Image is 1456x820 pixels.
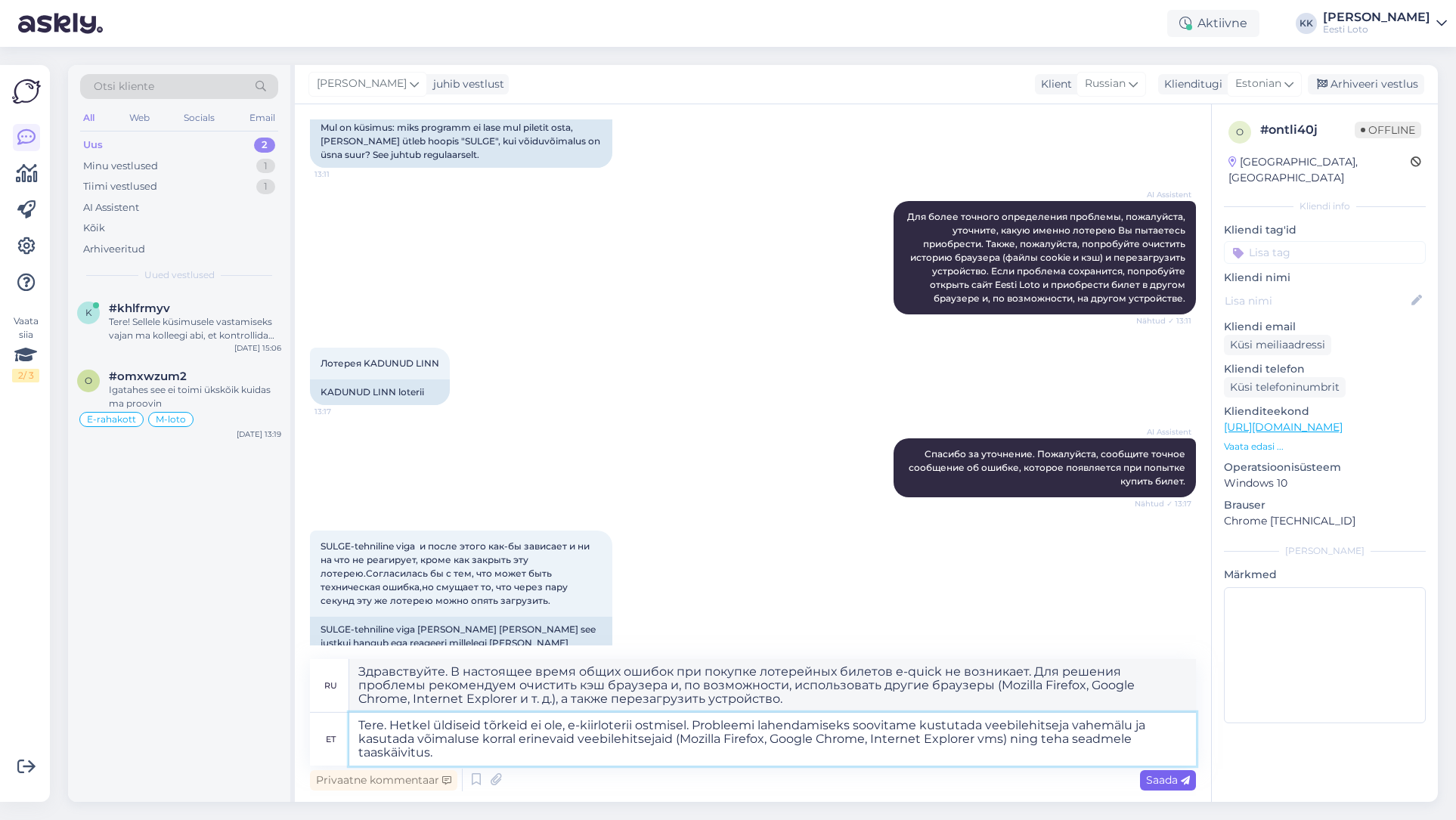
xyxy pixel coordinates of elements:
span: k [85,307,92,318]
div: KADUNUD LINN loterii [310,379,450,405]
div: KK [1296,13,1317,34]
input: Lisa nimi [1225,292,1408,309]
p: Kliendi telefon [1224,361,1426,377]
span: #khlfrmyv [109,302,170,315]
div: [PERSON_NAME] [1323,11,1430,23]
span: E-rahakott [87,415,136,424]
div: Uus [83,138,103,153]
span: M-loto [156,415,186,424]
div: Tere! Sellele küsimusele vastamiseks vajan ma kolleegi abi, et kontrollida kõige värskemat inform... [109,315,281,342]
a: [URL][DOMAIN_NAME] [1224,420,1343,434]
div: Email [246,108,278,128]
div: Klienditugi [1158,76,1222,92]
div: ru [324,673,337,698]
div: Arhiveeri vestlus [1308,74,1424,94]
span: Nähtud ✓ 13:11 [1135,315,1191,326]
div: Socials [181,108,218,128]
div: 2 [254,138,275,153]
p: Kliendi tag'id [1224,222,1426,238]
a: [PERSON_NAME]Eesti Loto [1323,11,1447,36]
span: Offline [1355,122,1421,138]
div: Arhiveeritud [83,242,145,257]
div: Web [126,108,153,128]
input: Lisa tag [1224,241,1426,264]
div: [GEOGRAPHIC_DATA], [GEOGRAPHIC_DATA] [1228,154,1411,186]
div: Privaatne kommentaar [310,770,457,791]
p: Kliendi nimi [1224,270,1426,286]
div: Mul on küsimus: miks programm ei lase mul piletit osta, [PERSON_NAME] ütleb hoopis "SULGE", kui v... [310,115,612,168]
span: Saada [1146,773,1190,787]
div: Aktiivne [1167,10,1259,37]
p: Brauser [1224,497,1426,513]
div: Vaata siia [12,314,39,382]
span: Для более точного определения проблемы, пожалуйста, уточните, какую именно лотерею Вы пытаетесь п... [907,211,1188,304]
div: et [326,726,336,752]
div: [DATE] 15:06 [234,342,281,354]
p: Klienditeekond [1224,404,1426,419]
div: 2 / 3 [12,369,39,382]
img: Askly Logo [12,77,41,106]
div: AI Assistent [83,200,139,215]
span: o [1236,126,1244,138]
span: [PERSON_NAME] [317,76,407,92]
div: Tiimi vestlused [83,179,157,194]
span: Лотерея KADUNUD LINN [321,357,439,369]
div: Eesti Loto [1323,23,1430,36]
span: Nähtud ✓ 13:17 [1135,498,1191,509]
p: Vaata edasi ... [1224,440,1426,453]
div: juhib vestlust [427,76,504,92]
div: 1 [256,179,275,194]
p: Märkmed [1224,567,1426,583]
div: # ontli40j [1260,121,1355,139]
span: Estonian [1235,76,1281,92]
span: #omxwzum2 [109,370,187,383]
div: Klient [1035,76,1072,92]
p: Chrome [TECHNICAL_ID] [1224,513,1426,529]
span: AI Assistent [1135,189,1191,200]
span: SULGE-tehniline viga и после этого как-бы зависает и ни на что не реагирует, кроме как закрыть эт... [321,540,592,606]
div: Küsi meiliaadressi [1224,335,1331,355]
span: Спасибо за уточнение. Пожалуйста, сообщите точное сообщение об ошибке, которое появляется при поп... [909,448,1188,487]
div: Kliendi info [1224,200,1426,213]
div: 1 [256,159,275,174]
span: AI Assistent [1135,426,1191,438]
div: [PERSON_NAME] [1224,544,1426,558]
span: Russian [1085,76,1126,92]
textarea: Здравствуйте. В настоящее время общих ошибок при покупке лотерейных билетов e-quick не возникает.... [349,659,1196,712]
span: Uued vestlused [144,268,215,282]
div: [DATE] 13:19 [237,429,281,440]
div: All [80,108,98,128]
p: Operatsioonisüsteem [1224,460,1426,475]
p: Kliendi email [1224,319,1426,335]
p: Windows 10 [1224,475,1426,491]
textarea: Tere. Hetkel üldiseid tõrkeid ei ole, e-kiirloterii ostmisel. Probleemi lahendamiseks soovitame k... [349,713,1196,766]
div: Kõik [83,221,105,236]
span: 13:17 [314,406,371,417]
div: Küsi telefoninumbrit [1224,377,1346,398]
span: o [85,375,92,386]
div: SULGE-tehniline viga [PERSON_NAME] [PERSON_NAME] see justkui hangub ega reageeri millelegi [PERSO... [310,617,612,697]
div: Minu vestlused [83,159,158,174]
div: Igatahes see ei toimi ükskõik kuidas ma proovin [109,383,281,410]
span: 13:11 [314,169,371,180]
span: Otsi kliente [94,79,154,94]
